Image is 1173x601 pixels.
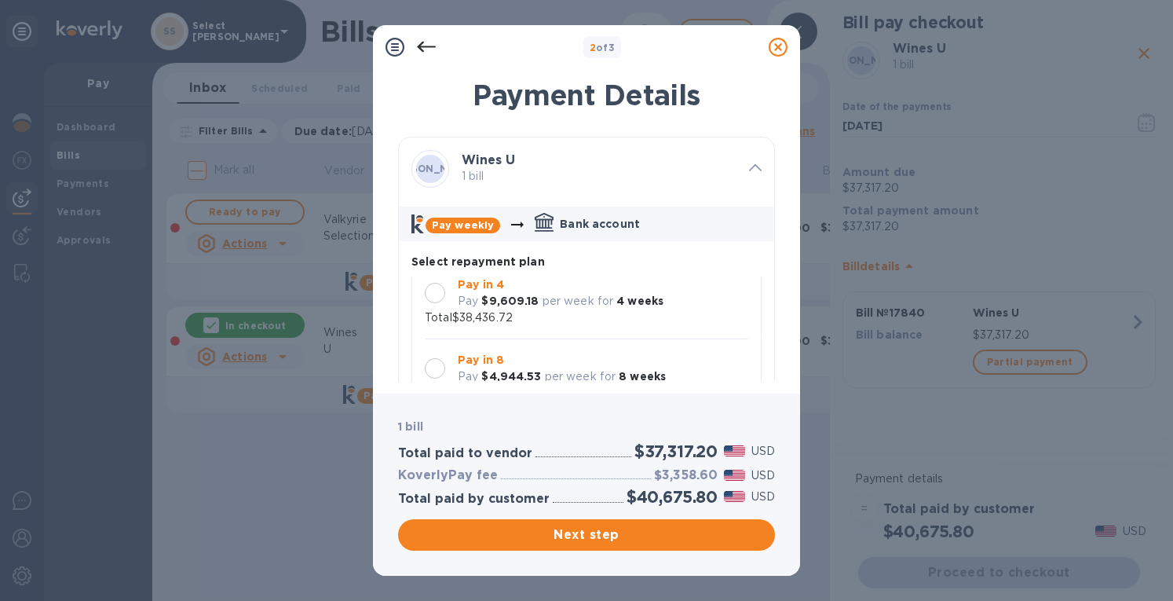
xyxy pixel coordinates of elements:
[398,468,498,483] h3: KoverlyPay fee
[543,293,614,310] p: per week for
[481,370,541,383] b: $4,944.53
[398,420,423,433] b: 1 bill
[398,519,775,551] button: Next step
[751,489,775,505] p: USD
[616,295,663,307] b: 4 weeks
[458,368,478,385] p: Pay
[590,42,596,53] span: 2
[458,293,478,310] p: Pay
[398,446,532,461] h3: Total paid to vendor
[458,278,504,291] b: Pay in 4
[634,442,718,461] h2: $37,317.20
[481,295,539,307] b: $9,609.18
[411,526,762,544] span: Next step
[654,468,718,483] h3: $3,358.60
[462,168,736,185] p: 1 bill
[724,491,745,502] img: USD
[458,354,504,366] b: Pay in 8
[398,79,775,112] h1: Payment Details
[724,445,745,456] img: USD
[627,487,718,507] h2: $40,675.80
[386,163,475,174] b: [PERSON_NAME]
[398,492,550,507] h3: Total paid by customer
[545,368,616,385] p: per week for
[432,219,494,231] b: Pay weekly
[560,216,640,232] p: Bank account
[411,255,545,268] b: Select repayment plan
[751,467,775,484] p: USD
[399,137,774,200] div: [PERSON_NAME]Wines U 1 bill
[425,310,513,326] p: Total $38,436.72
[751,443,775,460] p: USD
[724,470,745,481] img: USD
[590,42,616,53] b: of 3
[619,370,666,383] b: 8 weeks
[462,152,515,167] b: Wines U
